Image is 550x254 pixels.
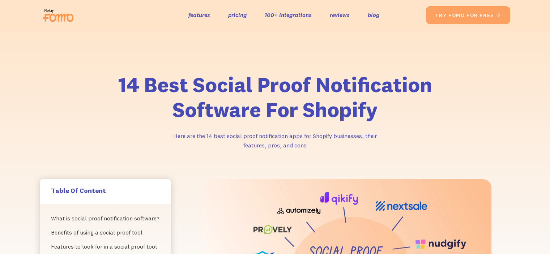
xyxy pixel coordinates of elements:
[51,211,160,225] a: What is social proof notification software?
[51,186,160,195] h5: Table Of Content
[330,10,350,20] a: reviews
[368,10,379,20] a: blog
[495,12,501,18] span: 
[188,10,210,20] a: features
[51,225,160,240] a: Benefits of using a social proof tool
[167,131,384,150] p: Here are the 14 best social proof notification apps for Shopify businesses, their features, pros,...
[51,240,160,254] a: Features to look for in a social proof tool
[91,72,460,122] h1: 14 Best Social Proof Notification Software For Shopify
[426,6,510,24] a: try fomo for free
[265,10,312,20] a: 100+ integrations
[228,10,247,20] a: pricing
